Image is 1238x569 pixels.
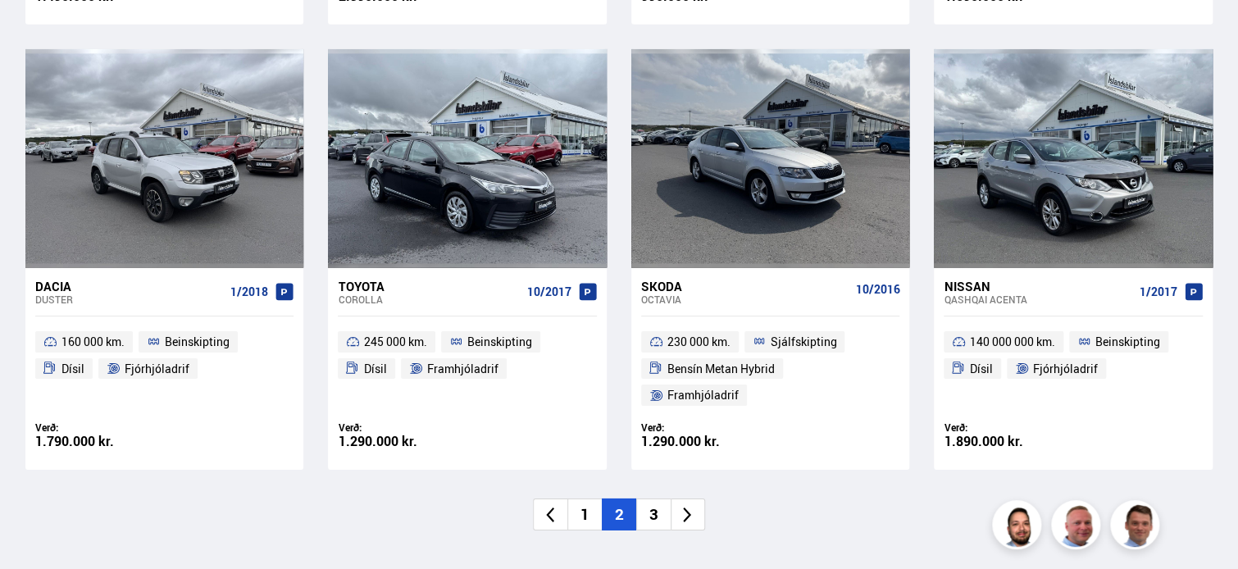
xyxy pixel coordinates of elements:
li: 2 [602,498,636,530]
img: FbJEzSuNWCJXmdc-.webp [1113,503,1162,552]
a: Toyota Corolla 10/2017 245 000 km. Beinskipting Dísil Framhjóladrif Verð: 1.290.000 kr. [328,268,606,471]
span: 160 000 km. [61,332,125,352]
div: Nissan [944,279,1132,294]
span: 140 000 000 km. [970,332,1055,352]
span: Dísil [61,359,84,379]
button: Open LiveChat chat widget [13,7,62,56]
span: 10/2017 [527,285,571,298]
span: 1/2018 [230,285,268,298]
span: Framhjóladrif [427,359,498,379]
span: Fjórhjóladrif [1033,359,1098,379]
li: 3 [636,498,671,530]
div: Skoda [641,279,849,294]
a: Nissan Qashqai ACENTA 1/2017 140 000 000 km. Beinskipting Dísil Fjórhjóladrif Verð: 1.890.000 kr. [934,268,1212,471]
div: 1.790.000 kr. [35,435,165,448]
div: Toyota [338,279,520,294]
div: 1.290.000 kr. [338,435,467,448]
span: 10/2016 [855,283,899,296]
div: 1.890.000 kr. [944,435,1073,448]
a: Dacia Duster 1/2018 160 000 km. Beinskipting Dísil Fjórhjóladrif Verð: 1.790.000 kr. [25,268,303,471]
span: Dísil [970,359,993,379]
span: Dísil [364,359,387,379]
div: Verð: [35,421,165,434]
div: Octavia [641,294,849,305]
div: Verð: [641,421,771,434]
span: Beinskipting [1095,332,1160,352]
span: 1/2017 [1140,285,1177,298]
div: Verð: [944,421,1073,434]
div: Qashqai ACENTA [944,294,1132,305]
span: Fjórhjóladrif [125,359,189,379]
div: Duster [35,294,224,305]
div: 1.290.000 kr. [641,435,771,448]
span: Beinskipting [165,332,230,352]
span: Bensín Metan Hybrid [667,359,775,379]
div: Corolla [338,294,520,305]
a: Skoda Octavia 10/2016 230 000 km. Sjálfskipting Bensín Metan Hybrid Framhjóladrif Verð: 1.290.000... [631,268,909,471]
div: Dacia [35,279,224,294]
li: 1 [567,498,602,530]
div: Verð: [338,421,467,434]
span: Beinskipting [467,332,532,352]
img: nhp88E3Fdnt1Opn2.png [994,503,1044,552]
span: 230 000 km. [667,332,731,352]
span: Sjálfskipting [770,332,836,352]
span: Framhjóladrif [667,385,739,405]
img: siFngHWaQ9KaOqBr.png [1054,503,1103,552]
span: 245 000 km. [364,332,427,352]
